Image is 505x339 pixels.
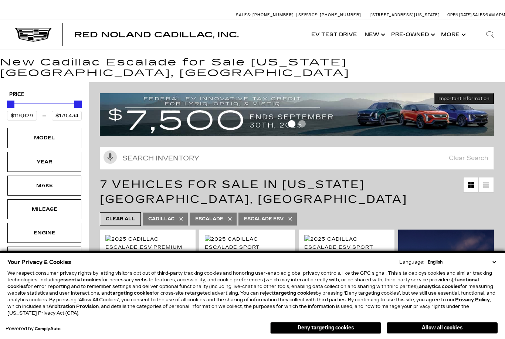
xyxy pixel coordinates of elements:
div: Minimum Price [7,101,14,108]
span: Red Noland Cadillac, Inc. [74,30,239,39]
div: ModelModel [7,128,81,148]
span: Sales: [472,13,486,17]
div: Price [7,98,82,121]
div: Year [26,158,63,166]
img: Cadillac Dark Logo with Cadillac White Text [15,28,52,42]
a: [STREET_ADDRESS][US_STATE] [370,13,440,17]
div: ColorColor [7,247,81,267]
img: 2025 Cadillac Escalade ESV Sport Platinum [304,235,389,260]
input: Minimum [7,111,37,121]
a: Privacy Policy [455,297,490,302]
a: Service: [PHONE_NUMBER] [296,13,363,17]
strong: analytics cookies [419,284,460,289]
span: Your Privacy & Cookies [7,257,71,267]
span: Service: [298,13,319,17]
svg: Click to toggle on voice search [104,150,117,164]
button: More [437,20,468,50]
span: Escalade [195,214,223,224]
button: Deny targeting cookies [270,322,381,334]
input: Search Inventory [100,147,494,170]
span: Clear All [106,214,135,224]
a: Pre-Owned [387,20,437,50]
div: MakeMake [7,176,81,196]
img: 2025 Cadillac Escalade Sport Platinum [205,235,289,260]
div: Mileage [26,205,63,213]
h5: Price [9,91,79,98]
div: Language: [399,260,424,264]
select: Language Select [426,259,498,265]
div: Engine [26,229,63,237]
strong: Arbitration Provision [48,304,99,309]
div: Powered by [6,326,61,331]
p: We respect consumer privacy rights by letting visitors opt out of third-party tracking cookies an... [7,270,498,316]
div: EngineEngine [7,223,81,243]
span: Important Information [438,96,489,102]
span: Cadillac [148,214,174,224]
a: Sales: [PHONE_NUMBER] [236,13,296,17]
div: Model [26,134,63,142]
a: ComplyAuto [35,327,61,331]
span: 9 AM-6 PM [486,13,505,17]
span: Go to slide 1 [288,120,295,128]
strong: targeting cookies [274,291,316,296]
span: Go to slide 2 [298,120,306,128]
button: Allow all cookies [387,322,498,333]
a: Red Noland Cadillac, Inc. [74,31,239,38]
a: EV Test Drive [308,20,361,50]
div: Make [26,182,63,190]
button: Important Information [434,93,494,104]
strong: targeting cookies [110,291,152,296]
input: Maximum [52,111,82,121]
img: vrp-tax-ending-august-version [100,93,494,135]
img: 2025 Cadillac Escalade ESV Premium Luxury [105,235,190,260]
span: Escalade ESV [244,214,284,224]
span: [PHONE_NUMBER] [253,13,294,17]
div: YearYear [7,152,81,172]
span: Sales: [236,13,251,17]
span: [PHONE_NUMBER] [320,13,361,17]
div: MileageMileage [7,199,81,219]
span: Open [DATE] [447,13,472,17]
strong: essential cookies [60,277,101,282]
a: New [361,20,387,50]
span: 7 Vehicles for Sale in [US_STATE][GEOGRAPHIC_DATA], [GEOGRAPHIC_DATA] [100,178,407,206]
div: Maximum Price [74,101,82,108]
